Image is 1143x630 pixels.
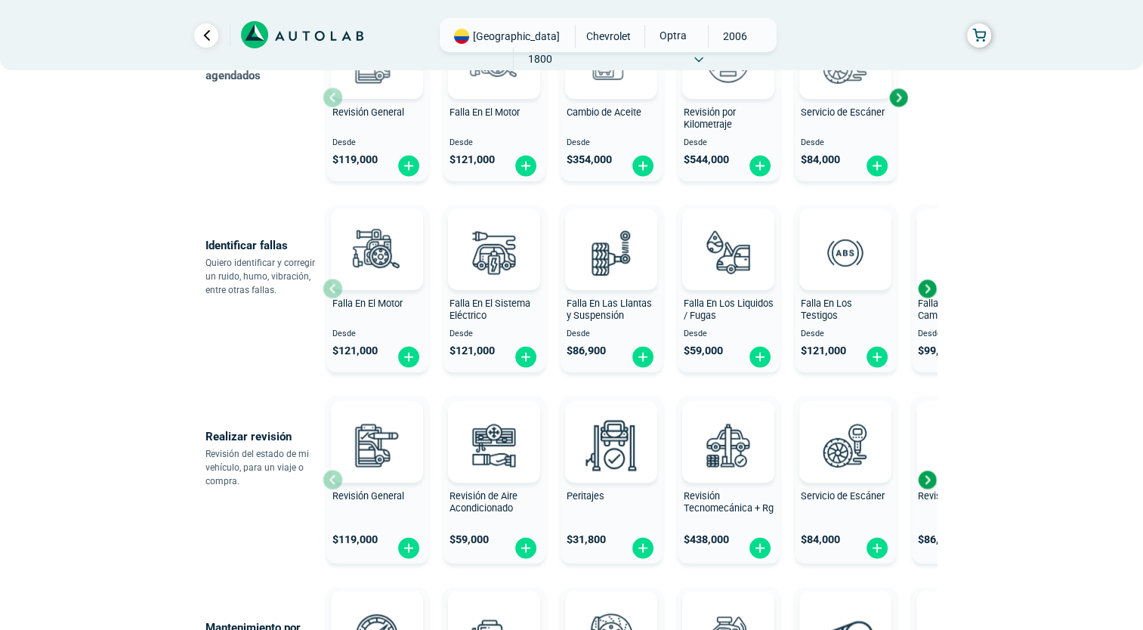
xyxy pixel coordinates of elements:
[561,205,663,372] button: Falla En Las Llantas y Suspensión Desde $86,900
[916,468,938,491] div: Next slide
[929,412,996,478] img: cambio_bateria-v3.svg
[645,25,699,46] span: OPTRA
[801,490,885,502] span: Servicio de Escáner
[514,48,567,70] span: 1800
[567,329,656,339] span: Desde
[354,212,400,257] img: AD0BCuuxAAAAAElFTkSuQmCC
[567,153,612,166] span: $ 354,000
[471,404,517,449] img: AD0BCuuxAAAAAElFTkSuQmCC
[748,536,772,560] img: fi_plus-circle2.svg
[449,153,495,166] span: $ 121,000
[684,490,774,514] span: Revisión Tecnomecánica + Rg
[631,154,655,178] img: fi_plus-circle2.svg
[801,344,846,357] span: $ 121,000
[709,25,762,48] span: 2006
[748,345,772,369] img: fi_plus-circle2.svg
[332,138,422,148] span: Desde
[443,205,545,372] button: Falla En El Sistema Eléctrico Desde $121,000
[449,344,495,357] span: $ 121,000
[916,277,938,300] div: Next slide
[326,396,428,564] button: Revisión General $119,000
[567,107,641,118] span: Cambio de Aceite
[695,412,761,478] img: revision_tecno_mecanica-v3.svg
[684,329,774,339] span: Desde
[514,154,538,178] img: fi_plus-circle2.svg
[912,396,1014,564] button: Revisión de Batería $86,900
[567,344,606,357] span: $ 86,900
[678,14,780,181] button: Revisión por Kilometraje Desde $544,000
[449,533,489,546] span: $ 59,000
[582,25,635,48] span: CHEVROLET
[706,404,751,449] img: AD0BCuuxAAAAAElFTkSuQmCC
[588,404,634,449] img: AD0BCuuxAAAAAElFTkSuQmCC
[344,412,410,478] img: revision_general-v3.svg
[801,138,891,148] span: Desde
[332,329,422,339] span: Desde
[332,153,378,166] span: $ 119,000
[449,298,530,322] span: Falla En El Sistema Eléctrico
[205,447,323,488] p: Revisión del estado de mi vehículo, para un viaje o compra.
[326,205,428,372] button: Falla En El Motor Desde $121,000
[748,154,772,178] img: fi_plus-circle2.svg
[865,536,889,560] img: fi_plus-circle2.svg
[588,212,634,257] img: AD0BCuuxAAAAAElFTkSuQmCC
[471,212,517,257] img: AD0BCuuxAAAAAElFTkSuQmCC
[449,490,517,514] span: Revisión de Aire Acondicionado
[443,14,545,181] button: Falla En El Motor Desde $121,000
[326,14,428,181] button: Revisión General Desde $119,000
[684,138,774,148] span: Desde
[332,298,403,309] span: Falla En El Motor
[801,329,891,339] span: Desde
[684,107,736,131] span: Revisión por Kilometraje
[812,219,879,286] img: diagnostic_diagnostic_abs-v3.svg
[449,329,539,339] span: Desde
[918,344,957,357] span: $ 99,000
[684,533,729,546] span: $ 438,000
[443,396,545,564] button: Revisión de Aire Acondicionado $59,000
[684,298,774,322] span: Falla En Los Liquidos / Fugas
[332,107,404,118] span: Revisión General
[631,345,655,369] img: fi_plus-circle2.svg
[567,298,652,322] span: Falla En Las Llantas y Suspensión
[865,154,889,178] img: fi_plus-circle2.svg
[795,205,897,372] button: Falla En Los Testigos Desde $121,000
[354,404,400,449] img: AD0BCuuxAAAAAElFTkSuQmCC
[695,219,761,286] img: diagnostic_gota-de-sangre-v3.svg
[918,329,1008,339] span: Desde
[678,205,780,372] button: Falla En Los Liquidos / Fugas Desde $59,000
[801,153,840,166] span: $ 84,000
[578,412,644,478] img: peritaje-v3.svg
[706,212,751,257] img: AD0BCuuxAAAAAElFTkSuQmCC
[865,345,889,369] img: fi_plus-circle2.svg
[461,412,527,478] img: aire_acondicionado-v3.svg
[918,298,998,322] span: Falla En La Caja de Cambio
[823,212,868,257] img: AD0BCuuxAAAAAElFTkSuQmCC
[514,345,538,369] img: fi_plus-circle2.svg
[332,490,404,502] span: Revisión General
[567,138,656,148] span: Desde
[332,533,378,546] span: $ 119,000
[801,533,840,546] span: $ 84,000
[567,490,604,502] span: Peritajes
[918,533,957,546] span: $ 86,900
[801,298,852,322] span: Falla En Los Testigos
[449,107,520,118] span: Falla En El Motor
[454,29,469,44] img: Flag of COLOMBIA
[684,344,723,357] span: $ 59,000
[795,14,897,181] button: Servicio de Escáner Desde $84,000
[397,345,421,369] img: fi_plus-circle2.svg
[578,219,644,286] img: diagnostic_suspension-v3.svg
[929,219,996,286] img: diagnostic_caja-de-cambios-v3.svg
[205,256,323,297] p: Quiero identificar y corregir un ruido, humo, vibración, entre otras fallas.
[194,23,218,48] a: Ir al paso anterior
[887,86,910,109] div: Next slide
[397,536,421,560] img: fi_plus-circle2.svg
[205,426,323,447] p: Realizar revisión
[801,107,885,118] span: Servicio de Escáner
[205,235,323,256] p: Identificar fallas
[332,344,378,357] span: $ 121,000
[823,404,868,449] img: AD0BCuuxAAAAAElFTkSuQmCC
[449,138,539,148] span: Desde
[473,29,560,44] span: [GEOGRAPHIC_DATA]
[631,536,655,560] img: fi_plus-circle2.svg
